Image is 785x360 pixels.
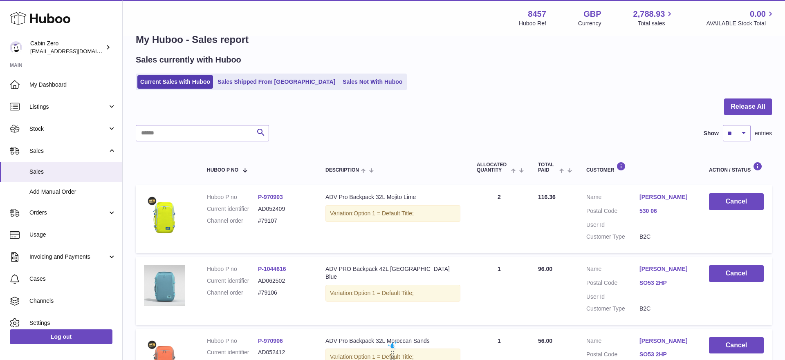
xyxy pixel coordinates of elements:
strong: 8457 [528,9,546,20]
dt: Current identifier [207,205,258,213]
dd: AD052409 [258,205,309,213]
a: Sales Not With Huboo [340,75,405,89]
dt: Huboo P no [207,193,258,201]
a: P-970906 [258,338,283,344]
dt: Name [586,193,639,203]
div: ADV PRO Backpack 42L [GEOGRAPHIC_DATA] Blue [325,265,460,281]
dt: Huboo P no [207,265,258,273]
dt: Customer Type [586,233,639,241]
div: Huboo Ref [519,20,546,27]
div: Variation: [325,285,460,302]
dt: Current identifier [207,277,258,285]
span: Sales [29,168,116,176]
span: Usage [29,231,116,239]
div: Currency [578,20,601,27]
dd: B2C [639,233,693,241]
span: Channels [29,297,116,305]
span: Stock [29,125,108,133]
span: My Dashboard [29,81,116,89]
a: P-970903 [258,194,283,200]
a: 0.00 AVAILABLE Stock Total [706,9,775,27]
img: huboo@cabinzero.com [10,41,22,54]
img: ADV-PRO-32L-Mojito-Lime-FRONT_e5886ac8-560f-49ba-b02f-c038d874b845.jpg [144,193,185,234]
img: 84571750155241.jpg [144,265,185,306]
dt: Current identifier [207,349,258,356]
div: Action / Status [709,162,764,173]
span: Option 1 = Default Title; [354,210,414,217]
span: Option 1 = Default Title; [354,353,414,360]
a: Log out [10,329,112,344]
span: Listings [29,103,108,111]
dt: Customer Type [586,305,639,313]
span: ALLOCATED Quantity [477,162,509,173]
span: 116.36 [538,194,556,200]
span: 56.00 [538,338,552,344]
span: Option 1 = Default Title; [354,290,414,296]
div: Customer [586,162,693,173]
a: P-1044616 [258,266,286,272]
a: SO53 2HP [639,351,693,358]
button: Cancel [709,265,764,282]
dd: #79106 [258,289,309,297]
span: Add Manual Order [29,188,116,196]
span: Cases [29,275,116,283]
dd: B2C [639,305,693,313]
button: Release All [724,98,772,115]
span: Total sales [638,20,674,27]
div: ADV Pro Backpack 32L Mojito Lime [325,193,460,201]
div: Variation: [325,205,460,222]
dt: Postal Code [586,207,639,217]
a: 2,788.93 Total sales [633,9,675,27]
span: 2,788.93 [633,9,665,20]
span: entries [755,130,772,137]
a: SO53 2HP [639,279,693,287]
h2: Sales currently with Huboo [136,54,241,65]
h1: My Huboo - Sales report [136,33,772,46]
span: Sales [29,147,108,155]
dt: Name [586,265,639,275]
dd: #79107 [258,217,309,225]
button: Cancel [709,193,764,210]
a: Sales Shipped From [GEOGRAPHIC_DATA] [215,75,338,89]
dt: Channel order [207,289,258,297]
strong: GBP [583,9,601,20]
dd: AD062502 [258,277,309,285]
dt: Postal Code [586,279,639,289]
dt: User Id [586,221,639,229]
span: Description [325,168,359,173]
span: 0.00 [750,9,766,20]
dt: Name [586,337,639,347]
dt: User Id [586,293,639,301]
div: Cabin Zero [30,40,104,55]
td: 2 [469,185,530,253]
a: Current Sales with Huboo [137,75,213,89]
span: Orders [29,209,108,217]
div: ADV Pro Backpack 32L Moroccan Sands [325,337,460,345]
a: 530 06 [639,207,693,215]
label: Show [704,130,719,137]
dt: Huboo P no [207,337,258,345]
span: Invoicing and Payments [29,253,108,261]
button: Cancel [709,337,764,354]
td: 1 [469,257,530,325]
span: AVAILABLE Stock Total [706,20,775,27]
span: Huboo P no [207,168,238,173]
span: Total paid [538,162,557,173]
span: Settings [29,319,116,327]
span: 96.00 [538,266,552,272]
dd: AD052412 [258,349,309,356]
a: [PERSON_NAME] [639,337,693,345]
a: [PERSON_NAME] [639,265,693,273]
dt: Channel order [207,217,258,225]
span: [EMAIL_ADDRESS][DOMAIN_NAME] [30,48,120,54]
a: [PERSON_NAME] [639,193,693,201]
